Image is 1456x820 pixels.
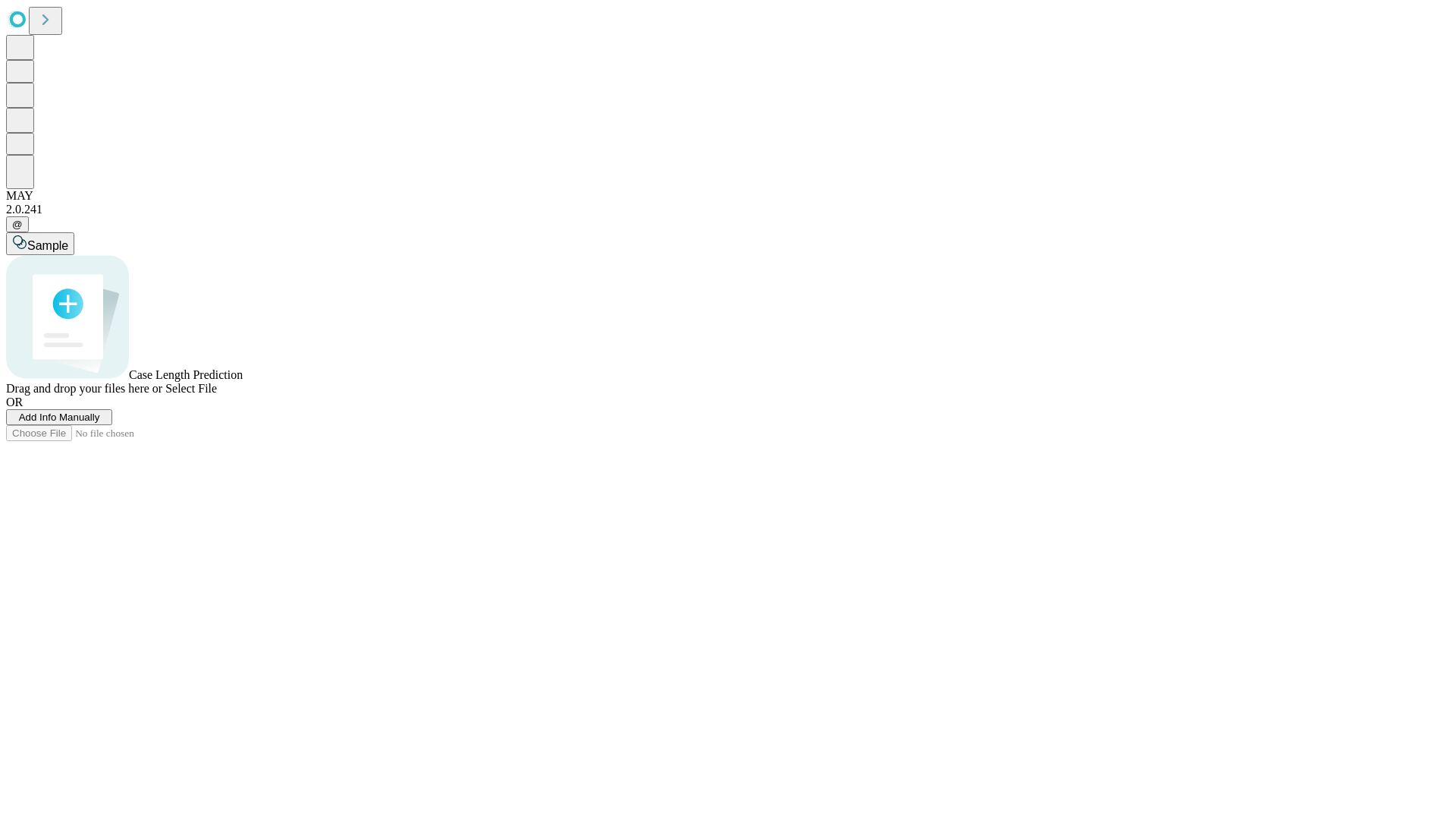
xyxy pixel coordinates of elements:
button: @ [6,216,29,232]
span: Select File [165,382,217,395]
span: Sample [27,239,68,252]
span: Drag and drop your files here or [6,382,162,395]
span: Add Info Manually [19,412,100,423]
button: Sample [6,232,74,255]
button: Add Info Manually [6,409,112,425]
span: OR [6,396,23,408]
span: Case Length Prediction [129,368,243,381]
div: MAY [6,189,1450,203]
div: 2.0.241 [6,203,1450,216]
span: @ [12,219,23,230]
